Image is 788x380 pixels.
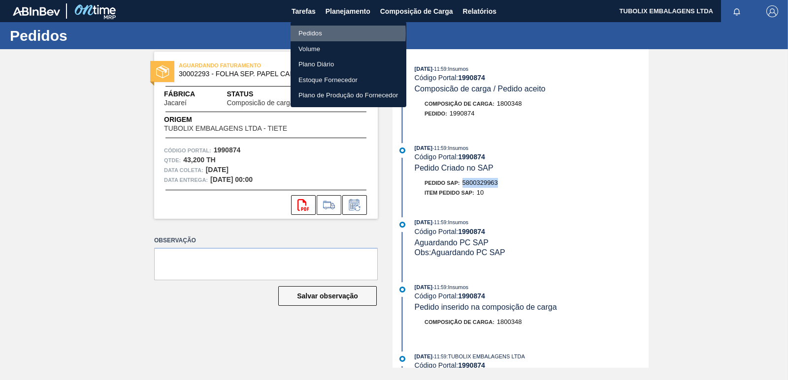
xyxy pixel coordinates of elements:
[291,26,406,41] a: Pedidos
[291,57,406,72] a: Plano Diário
[291,72,406,88] a: Estoque Fornecedor
[291,41,406,57] a: Volume
[291,88,406,103] a: Plano de Produção do Fornecedor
